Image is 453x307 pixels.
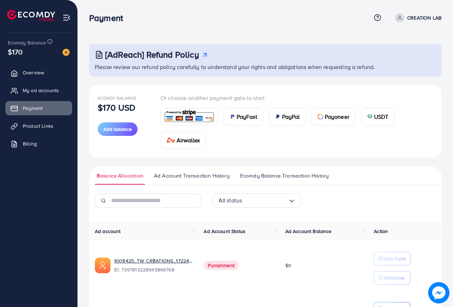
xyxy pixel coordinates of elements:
[269,108,306,126] a: cardPayPal
[361,108,395,126] a: cardUSDT
[8,39,46,46] span: Ecomdy Balance
[204,261,239,270] span: Punishment
[212,194,301,208] div: Search for option
[325,112,349,121] span: Payoneer
[374,228,388,235] span: Action
[23,140,37,147] span: Billing
[97,172,143,180] span: Balance Allocation
[23,87,59,94] span: My ad accounts
[103,126,132,133] span: Add balance
[219,195,242,206] span: All status
[63,14,71,22] img: menu
[223,108,263,126] a: cardPayFast
[95,63,437,71] p: Please review our refund policy carefully to understand your rights and obligations when requesti...
[114,266,192,273] span: ID: 7397813228945866768
[275,114,281,120] img: card
[204,228,246,235] span: Ad Account Status
[407,14,442,22] p: CREATION LAB
[374,112,389,121] span: USDT
[285,228,332,235] span: Ad Account Balance
[374,271,410,285] button: Withdraw
[285,262,291,269] span: $0
[384,274,405,282] p: Withdraw
[7,10,55,21] img: logo
[161,94,433,102] p: Or choose another payment gate to start
[89,13,129,23] h3: Payment
[63,49,70,56] img: image
[161,108,218,125] a: card
[318,114,323,120] img: card
[384,254,406,263] p: Add Fund
[98,103,135,112] p: $170 USD
[154,172,230,180] span: Ad Account Transaction History
[163,109,215,124] img: card
[167,137,175,143] img: card
[23,122,53,129] span: Product Links
[95,228,121,235] span: Ad account
[230,114,235,120] img: card
[98,95,136,101] span: Ecomdy Balance
[114,257,192,264] a: 1003425_TW CREATIONS_1722437620661
[5,119,72,133] a: Product Links
[312,108,355,126] a: cardPayoneer
[177,136,200,144] span: Airwallex
[95,258,110,273] img: ic-ads-acc.e4c84228.svg
[240,172,329,180] span: Ecomdy Balance Transaction History
[367,114,373,120] img: card
[105,49,199,60] h3: [AdReach] Refund Policy
[242,195,288,206] input: Search for option
[5,137,72,151] a: Billing
[8,47,23,57] span: $170
[282,112,300,121] span: PayPal
[161,131,206,149] a: cardAirwallex
[114,257,192,274] div: <span class='underline'>1003425_TW CREATIONS_1722437620661</span></br>7397813228945866768
[23,69,44,76] span: Overview
[5,65,72,80] a: Overview
[5,101,72,115] a: Payment
[5,83,72,97] a: My ad accounts
[392,13,442,22] a: CREATION LAB
[237,112,257,121] span: PayFast
[98,122,137,136] button: Add balance
[428,282,449,303] img: image
[23,105,43,112] span: Payment
[374,252,410,265] button: Add Fund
